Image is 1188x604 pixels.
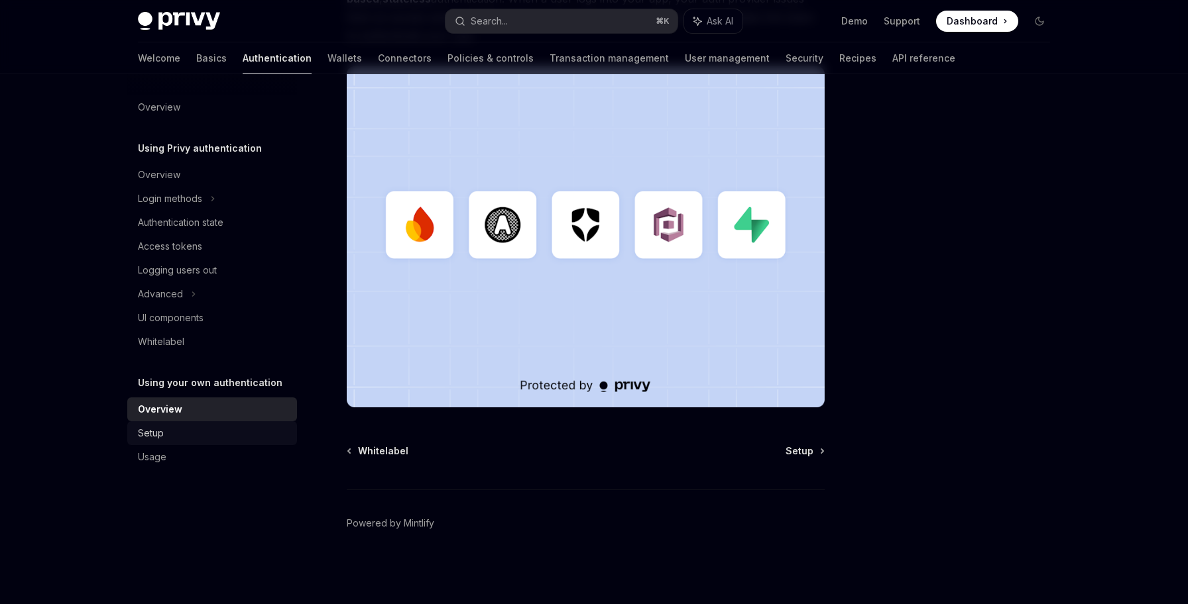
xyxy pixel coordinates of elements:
[138,140,262,156] h5: Using Privy authentication
[196,42,227,74] a: Basics
[685,42,770,74] a: User management
[138,215,223,230] div: Authentication state
[138,375,282,391] h5: Using your own authentication
[138,334,184,350] div: Whitelabel
[127,445,297,469] a: Usage
[786,444,823,458] a: Setup
[127,258,297,282] a: Logging users out
[786,42,823,74] a: Security
[138,12,220,30] img: dark logo
[550,42,669,74] a: Transaction management
[348,444,408,458] a: Whitelabel
[707,15,733,28] span: Ask AI
[138,167,180,183] div: Overview
[138,262,217,278] div: Logging users out
[127,306,297,330] a: UI components
[1029,11,1050,32] button: Toggle dark mode
[138,42,180,74] a: Welcome
[656,16,670,26] span: ⌘ K
[358,444,408,458] span: Whitelabel
[884,15,920,28] a: Support
[378,42,432,74] a: Connectors
[127,421,297,445] a: Setup
[138,401,182,417] div: Overview
[138,238,202,254] div: Access tokens
[138,425,164,441] div: Setup
[127,95,297,119] a: Overview
[127,163,297,187] a: Overview
[936,11,1018,32] a: Dashboard
[327,42,362,74] a: Wallets
[892,42,955,74] a: API reference
[347,66,825,407] img: JWT-based auth splash
[138,191,202,207] div: Login methods
[947,15,998,28] span: Dashboard
[839,42,876,74] a: Recipes
[127,211,297,234] a: Authentication state
[243,42,312,74] a: Authentication
[138,449,166,465] div: Usage
[445,9,678,33] button: Search...⌘K
[447,42,534,74] a: Policies & controls
[127,234,297,258] a: Access tokens
[127,397,297,421] a: Overview
[138,99,180,115] div: Overview
[841,15,868,28] a: Demo
[127,330,297,354] a: Whitelabel
[684,9,742,33] button: Ask AI
[138,286,183,302] div: Advanced
[138,310,204,326] div: UI components
[786,444,813,458] span: Setup
[347,517,434,530] a: Powered by Mintlify
[471,13,508,29] div: Search...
